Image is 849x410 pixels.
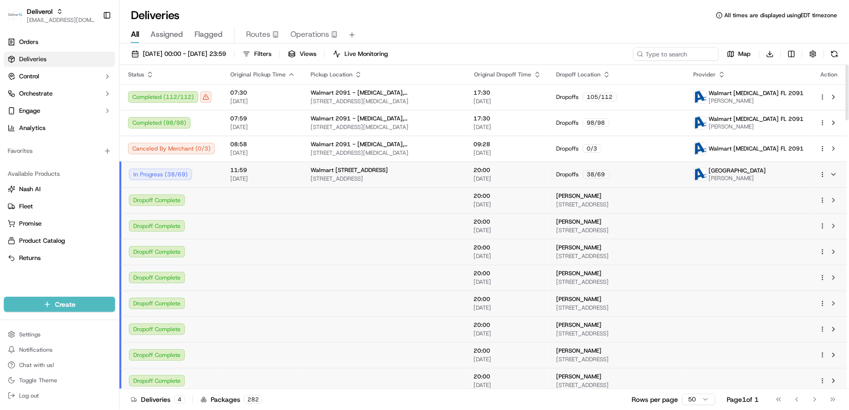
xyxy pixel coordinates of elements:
a: 📗Knowledge Base [6,210,77,227]
span: [PERSON_NAME] [557,192,602,200]
div: Packages [201,395,262,404]
img: ActionCourier.png [694,91,707,103]
span: [STREET_ADDRESS] [557,356,678,363]
span: [STREET_ADDRESS] [311,175,459,183]
span: [STREET_ADDRESS][MEDICAL_DATA] [311,149,459,157]
span: Deliverol [27,7,53,16]
span: [PERSON_NAME] [557,321,602,329]
span: [DATE] [474,330,541,337]
button: Live Monitoring [329,47,392,61]
span: Pickup Location [311,71,353,78]
span: [DATE] [230,175,295,183]
span: [PERSON_NAME] [557,347,602,355]
span: 20:00 [474,166,541,174]
button: Start new chat [162,94,174,106]
span: [DATE] [474,227,541,234]
a: Analytics [4,120,115,136]
span: Knowledge Base [19,214,73,223]
img: 4281594248423_2fcf9dad9f2a874258b8_72.png [20,91,37,108]
a: Nash AI [8,185,111,194]
span: Walmart 2091 - [MEDICAL_DATA], [GEOGRAPHIC_DATA] [311,89,459,97]
button: Control [4,69,115,84]
span: Toggle Theme [19,377,57,384]
span: 20:00 [474,321,541,329]
span: Dropoffs [557,145,579,152]
input: Got a question? Start typing here... [25,62,172,72]
span: [DATE] [474,381,541,389]
span: All times are displayed using EDT timezone [725,11,838,19]
button: Create [4,297,115,312]
button: Orchestrate [4,86,115,101]
span: 20:00 [474,218,541,226]
span: Live Monitoring [344,50,388,58]
button: Settings [4,328,115,341]
a: Promise [8,219,111,228]
span: Dropoffs [557,119,579,127]
div: Favorites [4,143,115,159]
span: Walmart [MEDICAL_DATA] FL 2091 [709,115,804,123]
span: [STREET_ADDRESS] [557,330,678,337]
span: 20:00 [474,347,541,355]
span: Walmart 2091 - [MEDICAL_DATA], [GEOGRAPHIC_DATA] [311,140,459,148]
span: • [79,148,83,156]
img: ActionCourier.png [694,142,707,155]
span: Nash AI [19,185,41,194]
span: Notifications [19,346,53,354]
span: Original Pickup Time [230,71,286,78]
span: [STREET_ADDRESS] [557,227,678,234]
span: Provider [694,71,716,78]
span: Dropoff Location [557,71,601,78]
span: [STREET_ADDRESS][MEDICAL_DATA] [311,123,459,131]
span: [PERSON_NAME] [557,244,602,251]
span: 20:00 [474,295,541,303]
a: Orders [4,34,115,50]
span: Flagged [194,29,223,40]
span: [DATE] [474,356,541,363]
a: Returns [8,254,111,262]
span: Orchestrate [19,89,53,98]
span: [DATE] 00:00 - [DATE] 23:59 [143,50,226,58]
button: Toggle Theme [4,374,115,387]
span: Dropoffs [557,93,579,101]
span: Chat with us! [19,361,54,369]
input: Type to search [633,47,719,61]
span: Product Catalog [19,237,65,245]
span: [DATE] [230,97,295,105]
div: Available Products [4,166,115,182]
span: [DATE] [474,304,541,312]
span: [PERSON_NAME] [30,148,77,156]
span: Filters [254,50,271,58]
span: Walmart [MEDICAL_DATA] FL 2091 [709,145,804,152]
span: Dropoffs [557,171,579,178]
button: Promise [4,216,115,231]
button: Engage [4,103,115,119]
span: Faraz Last Mile [30,174,72,182]
span: Walmart [STREET_ADDRESS] [311,166,388,174]
div: 📗 [10,215,17,222]
span: 09:28 [474,140,541,148]
span: [EMAIL_ADDRESS][DOMAIN_NAME] [27,16,95,24]
div: Start new chat [43,91,157,101]
span: [DATE] [230,123,295,131]
button: Chat with us! [4,358,115,372]
div: 4 [174,395,185,404]
span: [GEOGRAPHIC_DATA] [709,167,766,174]
span: 20:00 [474,244,541,251]
span: 08:58 [230,140,295,148]
button: Log out [4,389,115,402]
span: Walmart 2091 - [MEDICAL_DATA], [GEOGRAPHIC_DATA] [311,115,459,122]
div: 0 / 3 [583,144,602,153]
button: Views [284,47,321,61]
span: [PERSON_NAME] [557,373,602,380]
div: 💻 [81,215,88,222]
span: [DATE] [474,149,541,157]
button: Nash AI [4,182,115,197]
p: Rows per page [632,395,678,404]
button: Notifications [4,343,115,356]
span: Routes [246,29,270,40]
span: Log out [19,392,39,399]
span: [DATE] [474,97,541,105]
span: Map [739,50,751,58]
span: Fleet [19,202,33,211]
span: Views [300,50,316,58]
